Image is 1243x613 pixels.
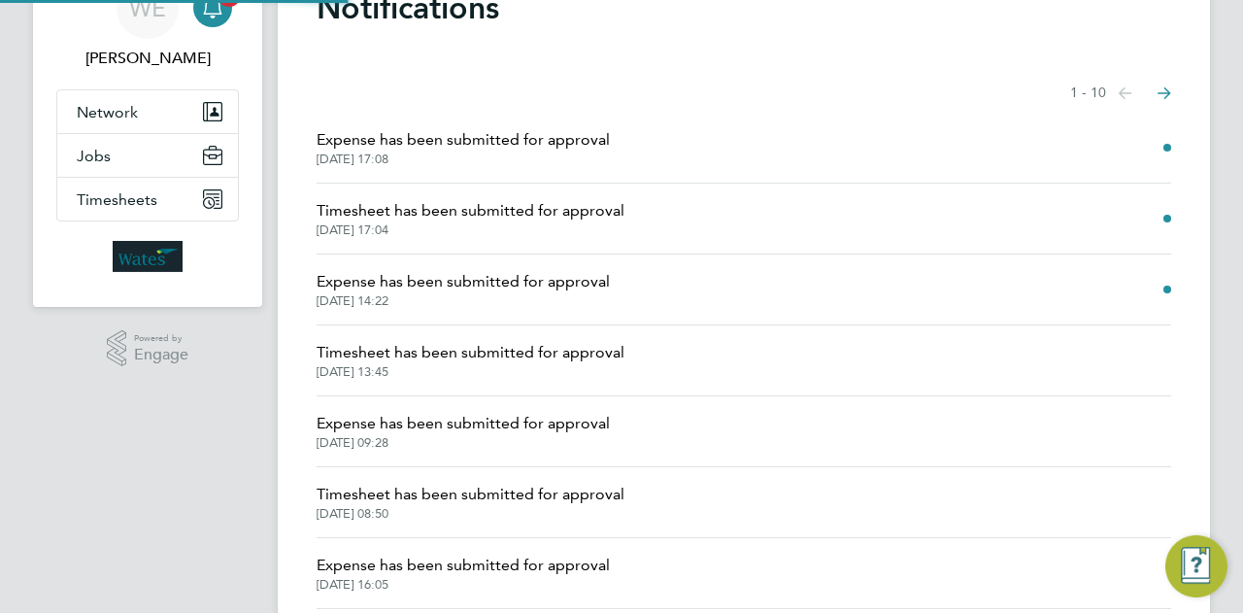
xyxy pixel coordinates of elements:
span: [DATE] 17:08 [317,152,610,167]
span: Expense has been submitted for approval [317,270,610,293]
a: Timesheet has been submitted for approval[DATE] 13:45 [317,341,624,380]
button: Engage Resource Center [1165,535,1227,597]
span: [DATE] 09:28 [317,435,610,451]
span: Warren Ellis [56,47,239,70]
button: Network [57,90,238,133]
span: Expense has been submitted for approval [317,554,610,577]
span: Powered by [134,330,188,347]
span: 1 - 10 [1070,84,1106,103]
a: Expense has been submitted for approval[DATE] 16:05 [317,554,610,593]
span: Expense has been submitted for approval [317,412,610,435]
a: Expense has been submitted for approval[DATE] 14:22 [317,270,610,309]
span: Timesheet has been submitted for approval [317,341,624,364]
span: [DATE] 13:45 [317,364,624,380]
a: Timesheet has been submitted for approval[DATE] 17:04 [317,199,624,238]
span: Timesheets [77,190,157,209]
span: [DATE] 08:50 [317,506,624,522]
a: Powered byEngage [107,330,189,367]
nav: Select page of notifications list [1070,74,1171,113]
span: Timesheet has been submitted for approval [317,199,624,222]
span: Network [77,103,138,121]
a: Expense has been submitted for approval[DATE] 09:28 [317,412,610,451]
span: [DATE] 16:05 [317,577,610,593]
span: Jobs [77,147,111,165]
span: [DATE] 17:04 [317,222,624,238]
span: Expense has been submitted for approval [317,128,610,152]
span: [DATE] 14:22 [317,293,610,309]
img: wates-logo-retina.png [113,241,183,272]
span: Engage [134,347,188,363]
a: Expense has been submitted for approval[DATE] 17:08 [317,128,610,167]
a: Go to home page [56,241,239,272]
a: Timesheet has been submitted for approval[DATE] 08:50 [317,483,624,522]
button: Jobs [57,134,238,177]
button: Timesheets [57,178,238,221]
span: Timesheet has been submitted for approval [317,483,624,506]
